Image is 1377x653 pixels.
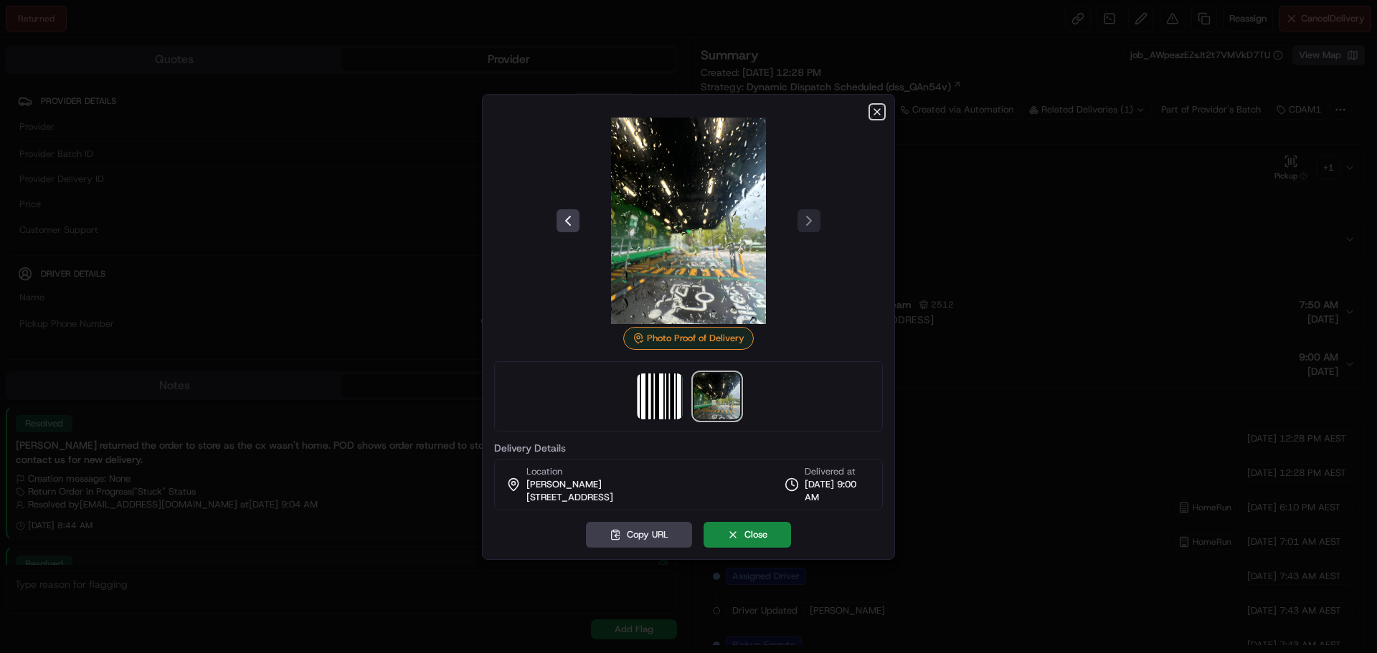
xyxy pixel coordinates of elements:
div: Start new chat [49,137,235,151]
img: barcode_scan_on_pickup image [637,373,683,419]
span: [DATE] 9:00 AM [805,478,871,504]
img: Nash [14,14,43,43]
label: Delivery Details [494,443,883,453]
span: Location [526,465,562,478]
div: 📗 [14,209,26,221]
span: Pylon [143,243,174,254]
img: photo_proof_of_delivery image [694,373,740,419]
div: 💻 [121,209,133,221]
input: Clear [37,92,237,108]
span: Knowledge Base [29,208,110,222]
img: photo_proof_of_delivery image [585,118,792,324]
a: 📗Knowledge Base [9,202,115,228]
a: 💻API Documentation [115,202,236,228]
span: Delivered at [805,465,871,478]
button: Close [704,522,791,548]
button: Copy URL [586,522,692,548]
div: Photo Proof of Delivery [623,327,754,350]
img: 1736555255976-a54dd68f-1ca7-489b-9aae-adbdc363a1c4 [14,137,40,163]
span: [STREET_ADDRESS] [526,491,613,504]
button: Start new chat [244,141,261,158]
a: Powered byPylon [101,242,174,254]
span: API Documentation [136,208,230,222]
p: Welcome 👋 [14,57,261,80]
span: [PERSON_NAME] [526,478,602,491]
div: We're available if you need us! [49,151,181,163]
